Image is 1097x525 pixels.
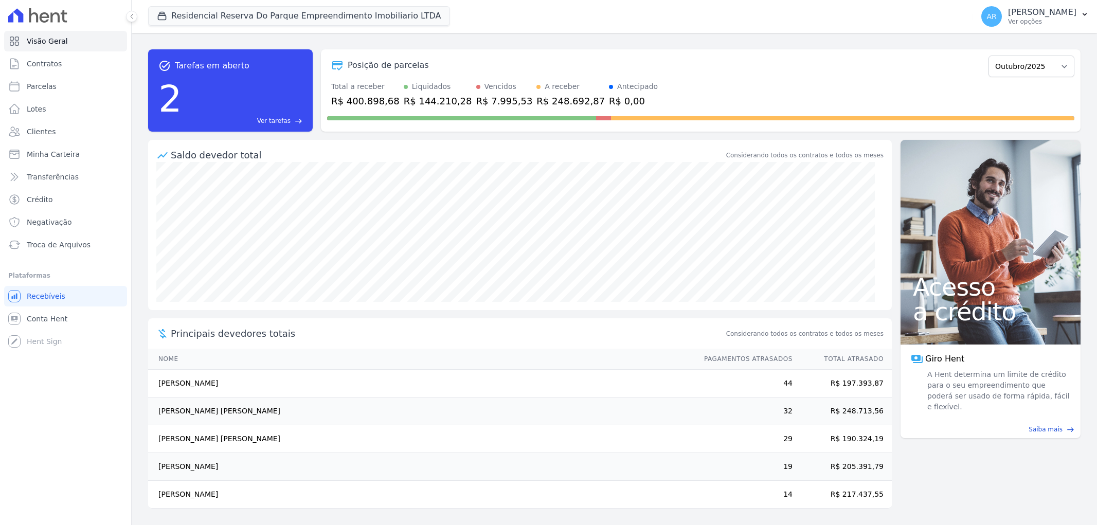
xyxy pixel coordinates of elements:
span: Considerando todos os contratos e todos os meses [726,329,884,338]
span: east [1067,426,1074,433]
div: Vencidos [484,81,516,92]
a: Ver tarefas east [186,116,302,125]
td: [PERSON_NAME] [148,370,694,397]
a: Recebíveis [4,286,127,306]
p: Ver opções [1008,17,1076,26]
span: Tarefas em aberto [175,60,249,72]
span: Visão Geral [27,36,68,46]
span: Negativação [27,217,72,227]
span: Acesso [913,275,1068,299]
td: [PERSON_NAME] [PERSON_NAME] [148,425,694,453]
a: Clientes [4,121,127,142]
span: east [295,117,302,125]
td: [PERSON_NAME] [148,481,694,509]
span: a crédito [913,299,1068,324]
a: Negativação [4,212,127,232]
td: 44 [694,370,793,397]
a: Transferências [4,167,127,187]
div: A receber [545,81,580,92]
span: Giro Hent [925,353,964,365]
div: Saldo devedor total [171,148,724,162]
a: Saiba mais east [907,425,1074,434]
div: R$ 144.210,28 [404,94,472,108]
div: R$ 400.898,68 [331,94,400,108]
span: Recebíveis [27,291,65,301]
span: Parcelas [27,81,57,92]
td: R$ 190.324,19 [793,425,892,453]
span: Principais devedores totais [171,327,724,340]
span: AR [986,13,996,20]
th: Nome [148,349,694,370]
div: Considerando todos os contratos e todos os meses [726,151,884,160]
a: Troca de Arquivos [4,234,127,255]
span: Clientes [27,126,56,137]
div: Antecipado [617,81,658,92]
td: 19 [694,453,793,481]
div: Total a receber [331,81,400,92]
button: AR [PERSON_NAME] Ver opções [973,2,1097,31]
div: R$ 7.995,53 [476,94,533,108]
span: Conta Hent [27,314,67,324]
a: Crédito [4,189,127,210]
td: 29 [694,425,793,453]
td: R$ 248.713,56 [793,397,892,425]
p: [PERSON_NAME] [1008,7,1076,17]
td: R$ 217.437,55 [793,481,892,509]
a: Minha Carteira [4,144,127,165]
div: Liquidados [412,81,451,92]
div: R$ 248.692,87 [536,94,605,108]
span: A Hent determina um limite de crédito para o seu empreendimento que poderá ser usado de forma ráp... [925,369,1070,412]
span: Troca de Arquivos [27,240,91,250]
div: 2 [158,72,182,125]
td: R$ 205.391,79 [793,453,892,481]
td: R$ 197.393,87 [793,370,892,397]
td: [PERSON_NAME] [148,453,694,481]
div: Posição de parcelas [348,59,429,71]
a: Contratos [4,53,127,74]
button: Residencial Reserva Do Parque Empreendimento Imobiliario LTDA [148,6,450,26]
a: Conta Hent [4,309,127,329]
a: Parcelas [4,76,127,97]
td: 32 [694,397,793,425]
div: R$ 0,00 [609,94,658,108]
span: Lotes [27,104,46,114]
span: Ver tarefas [257,116,291,125]
span: Contratos [27,59,62,69]
span: Crédito [27,194,53,205]
a: Lotes [4,99,127,119]
div: Plataformas [8,269,123,282]
a: Visão Geral [4,31,127,51]
td: [PERSON_NAME] [PERSON_NAME] [148,397,694,425]
td: 14 [694,481,793,509]
span: task_alt [158,60,171,72]
th: Total Atrasado [793,349,892,370]
th: Pagamentos Atrasados [694,349,793,370]
span: Transferências [27,172,79,182]
span: Minha Carteira [27,149,80,159]
span: Saiba mais [1029,425,1063,434]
